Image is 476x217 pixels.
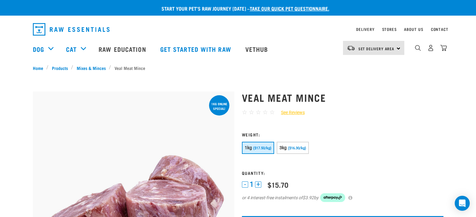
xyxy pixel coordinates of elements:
span: 3kg [279,145,287,150]
a: Home [33,65,47,71]
a: Cat [66,44,77,54]
img: home-icon@2x.png [440,45,447,51]
span: ($17.50/kg) [253,146,271,150]
a: Raw Education [92,37,154,62]
a: Stores [382,28,397,30]
a: Get started with Raw [154,37,239,62]
a: Mixes & Minces [73,65,109,71]
h3: Quantity: [242,170,443,175]
span: 1kg [245,145,252,150]
img: Raw Essentials Logo [33,23,110,36]
a: take our quick pet questionnaire. [250,7,329,10]
button: + [255,181,261,188]
a: Contact [431,28,448,30]
span: ☆ [263,109,268,116]
span: ☆ [249,109,254,116]
span: ☆ [242,109,247,116]
span: $3.92 [303,195,314,201]
nav: dropdown navigation [28,21,448,38]
button: 1kg ($17.50/kg) [242,142,274,154]
span: 1 [250,181,253,188]
div: Open Intercom Messenger [455,196,470,211]
button: 3kg ($16.30/kg) [277,142,309,154]
img: Afterpay [320,193,345,202]
img: user.png [427,45,434,51]
img: van-moving.png [347,45,355,51]
nav: breadcrumbs [33,65,443,71]
h3: Weight: [242,132,443,137]
span: ☆ [256,109,261,116]
img: home-icon-1@2x.png [415,45,421,51]
span: ☆ [269,109,275,116]
a: See Reviews [275,109,305,116]
h1: Veal Meat Mince [242,92,443,103]
div: $15.70 [268,181,288,189]
span: Set Delivery Area [358,47,395,50]
a: About Us [404,28,423,30]
a: Products [49,65,71,71]
a: Vethub [239,37,276,62]
button: - [242,181,248,188]
span: ($16.30/kg) [288,146,306,150]
a: Delivery [356,28,374,30]
a: Dog [33,44,44,54]
div: or 4 interest-free instalments of by [242,193,443,202]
